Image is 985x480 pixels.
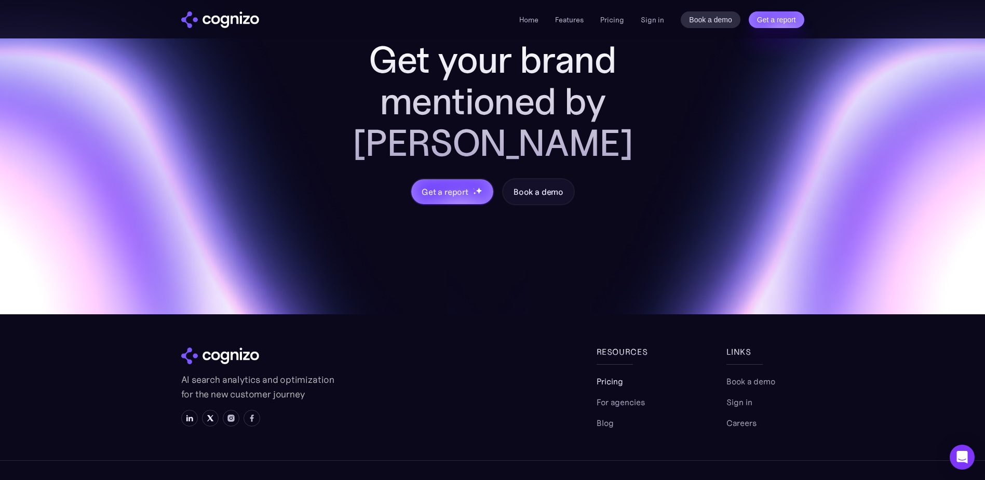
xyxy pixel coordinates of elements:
img: cognizo logo [181,348,259,364]
a: Pricing [600,15,624,24]
img: star [473,192,477,195]
a: Blog [597,417,614,429]
h2: Get your brand mentioned by [PERSON_NAME] [327,39,659,164]
div: Book a demo [514,185,563,198]
a: Sign in [726,396,752,408]
a: Book a demo [726,375,775,388]
a: Careers [726,417,757,429]
div: Open Intercom Messenger [950,445,975,470]
a: Pricing [597,375,623,388]
a: Get a reportstarstarstar [410,178,494,205]
img: star [473,188,475,190]
img: cognizo logo [181,11,259,28]
a: Features [555,15,584,24]
a: Book a demo [681,11,740,28]
div: Get a report [422,185,468,198]
img: LinkedIn icon [185,414,194,422]
div: Resources [597,345,674,358]
div: links [726,345,804,358]
p: AI search analytics and optimization for the new customer journey [181,372,337,402]
a: home [181,11,259,28]
a: Sign in [641,14,664,26]
a: For agencies [597,396,645,408]
img: X icon [206,414,214,422]
a: Home [519,15,538,24]
a: Get a report [749,11,804,28]
a: Book a demo [502,178,575,205]
img: star [476,187,482,194]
